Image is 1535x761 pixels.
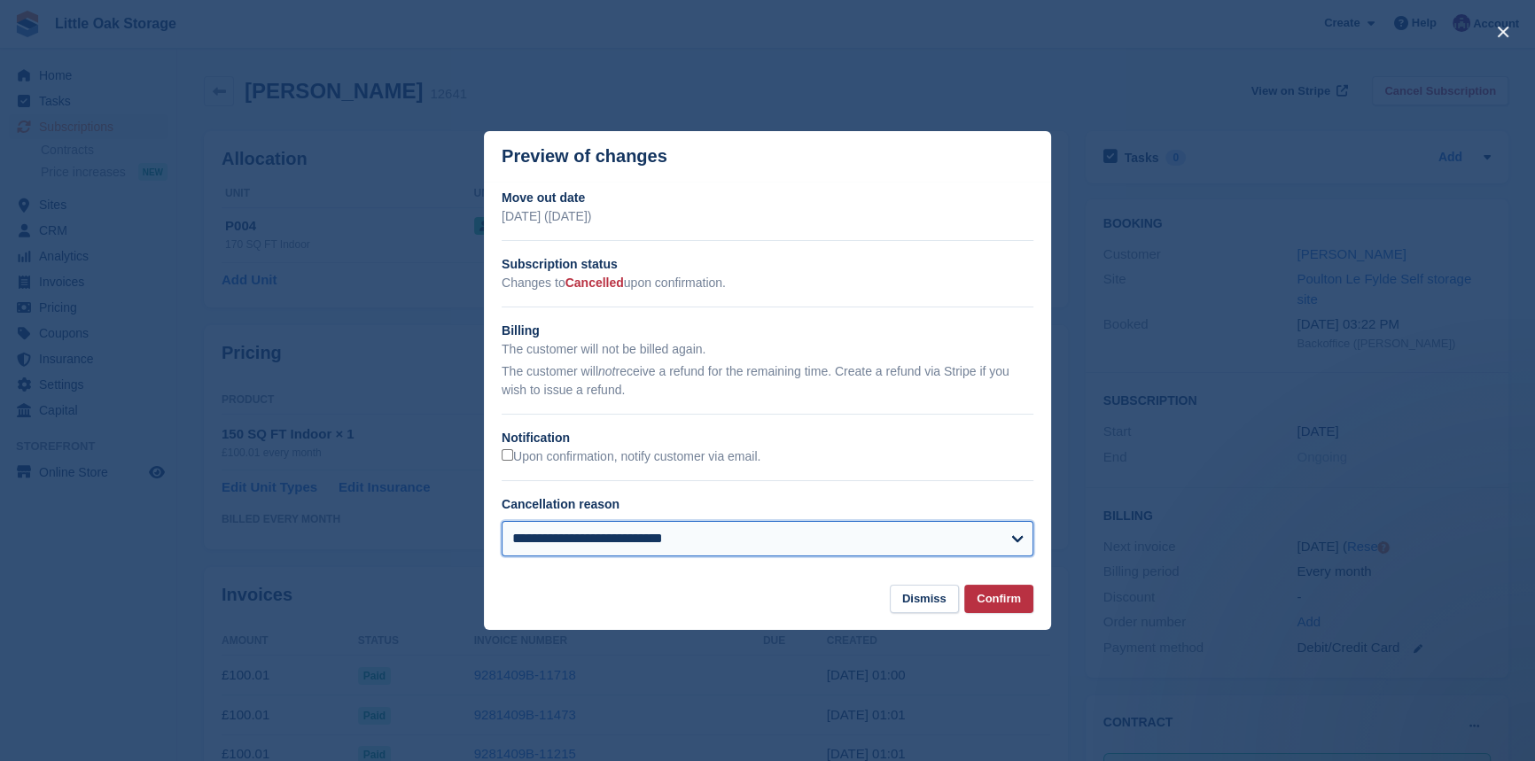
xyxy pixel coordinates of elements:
[502,362,1033,400] p: The customer will receive a refund for the remaining time. Create a refund via Stripe if you wish...
[502,497,619,511] label: Cancellation reason
[502,449,513,461] input: Upon confirmation, notify customer via email.
[502,255,1033,274] h2: Subscription status
[502,189,1033,207] h2: Move out date
[1489,18,1517,46] button: close
[502,429,1033,447] h2: Notification
[502,322,1033,340] h2: Billing
[890,585,959,614] button: Dismiss
[502,207,1033,226] p: [DATE] ([DATE])
[502,449,760,465] label: Upon confirmation, notify customer via email.
[502,340,1033,359] p: The customer will not be billed again.
[502,146,667,167] p: Preview of changes
[598,364,615,378] em: not
[502,274,1033,292] p: Changes to upon confirmation.
[964,585,1033,614] button: Confirm
[565,276,624,290] span: Cancelled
